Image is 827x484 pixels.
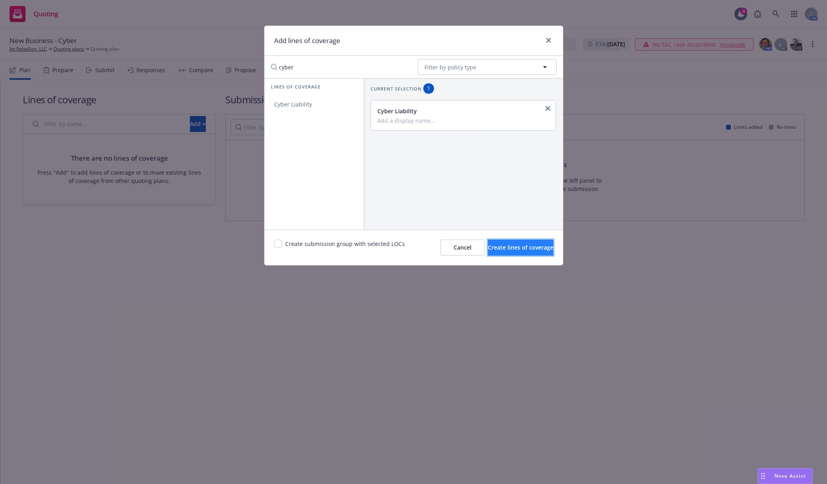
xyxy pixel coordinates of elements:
span: Create submission group with selected LOCs [285,240,405,256]
button: Cancel [440,240,485,256]
div: Drag to move [758,468,768,484]
a: close [543,104,553,113]
input: Add a display name... [377,117,548,124]
span: Cyber Liability [264,100,322,108]
span: Nova Assist [774,472,806,479]
input: Search lines of coverage... [266,59,411,75]
span: Filter by policy type [424,63,476,71]
a: close [544,35,553,45]
span: 1 [426,85,431,92]
div: Cyber Liability [377,107,548,115]
button: Create lines of coverage [488,240,553,256]
button: Nova Assist [758,468,813,484]
h1: Add lines of coverage [274,35,340,46]
span: Lines of coverage [271,83,321,90]
span: Create lines of coverage [488,244,553,251]
span: Cancel [454,244,472,251]
button: Filter by policy type [418,59,557,75]
span: Current selection [371,85,422,92]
